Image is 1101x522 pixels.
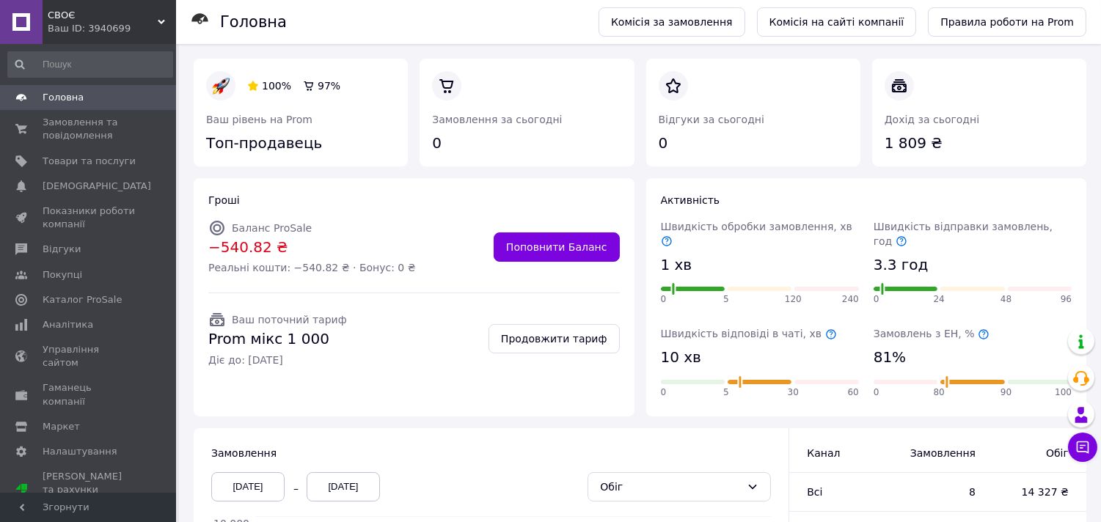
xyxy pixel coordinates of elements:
[600,479,741,495] div: Обіг
[43,268,82,282] span: Покупці
[211,447,277,459] span: Замовлення
[1001,293,1012,306] span: 48
[906,485,976,499] span: 8
[43,205,136,231] span: Показники роботи компанії
[43,91,84,104] span: Головна
[43,420,80,433] span: Маркет
[661,328,837,339] span: Швидкість відповіді в чаті, хв
[43,243,81,256] span: Відгуки
[842,293,859,306] span: 240
[48,9,158,22] span: СВОЄ
[874,386,879,399] span: 0
[232,314,347,326] span: Ваш поточний тариф
[661,194,720,206] span: Активність
[874,293,879,306] span: 0
[208,237,416,258] span: −540.82 ₴
[807,486,822,498] span: Всi
[43,381,136,408] span: Гаманець компанії
[208,260,416,275] span: Реальні кошти: −540.82 ₴ · Бонус: 0 ₴
[874,254,929,276] span: 3.3 год
[661,347,701,368] span: 10 хв
[43,445,117,458] span: Налаштування
[48,22,176,35] div: Ваш ID: 3940699
[874,221,1053,247] span: Швидкість відправки замовлень, год
[934,293,945,306] span: 24
[1061,293,1072,306] span: 96
[807,447,840,459] span: Канал
[785,293,802,306] span: 120
[1001,386,1012,399] span: 90
[874,347,906,368] span: 81%
[43,116,136,142] span: Замовлення та повідомлення
[599,7,745,37] a: Комісія за замовлення
[1068,433,1097,462] button: Чат з покупцем
[494,232,620,262] a: Поповнити Баланс
[661,386,667,399] span: 0
[208,353,347,367] span: Діє до: [DATE]
[232,222,312,234] span: Баланс ProSale
[934,386,945,399] span: 80
[43,155,136,168] span: Товари та послуги
[906,446,976,460] span: Замовлення
[661,254,692,276] span: 1 хв
[43,318,93,331] span: Аналітика
[757,7,917,37] a: Комісія на сайті компанії
[307,472,380,501] div: [DATE]
[723,293,729,306] span: 5
[7,51,173,78] input: Пошук
[208,328,347,350] span: Prom мікс 1 000
[1055,386,1072,399] span: 100
[43,343,136,370] span: Управління сайтом
[43,293,122,306] span: Каталог ProSale
[847,386,858,399] span: 60
[489,324,620,353] a: Продовжити тариф
[220,13,287,31] h1: Головна
[208,194,240,206] span: Гроші
[1005,485,1069,499] span: 14 327 ₴
[661,293,667,306] span: 0
[723,386,729,399] span: 5
[211,472,285,501] div: [DATE]
[43,180,151,193] span: [DEMOGRAPHIC_DATA]
[788,386,799,399] span: 30
[874,328,990,339] span: Замовлень з ЕН, %
[928,7,1086,37] a: Правила роботи на Prom
[43,470,136,510] span: [PERSON_NAME] та рахунки
[661,221,852,247] span: Швидкість обробки замовлення, хв
[318,80,340,92] span: 97%
[1005,446,1069,460] span: Обіг
[262,80,291,92] span: 100%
